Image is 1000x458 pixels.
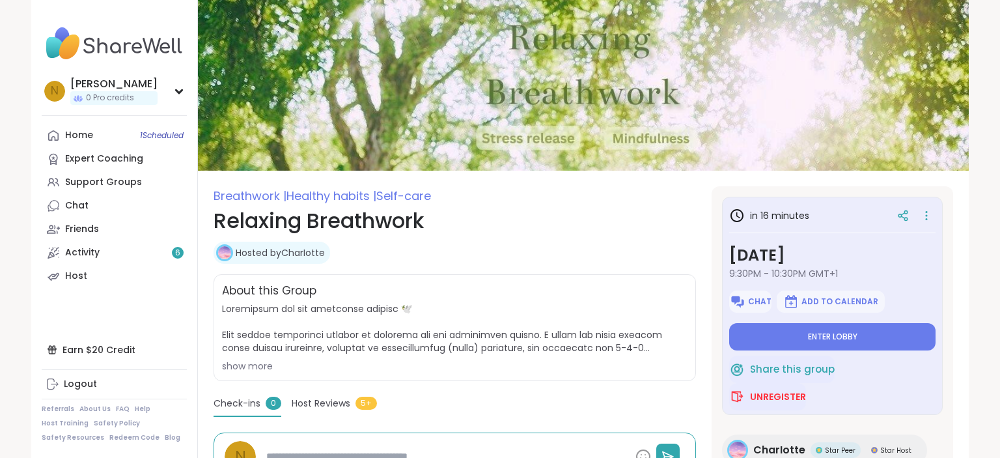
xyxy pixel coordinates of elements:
[109,433,160,442] a: Redeem Code
[42,241,187,265] a: Activity6
[355,397,377,410] span: 5+
[51,83,59,100] span: N
[65,129,93,142] div: Home
[286,188,376,204] span: Healthy habits |
[222,283,316,300] h2: About this Group
[266,397,281,410] span: 0
[42,218,187,241] a: Friends
[729,244,936,267] h3: [DATE]
[214,205,696,236] h1: Relaxing Breathwork
[777,291,885,313] button: Add to Calendar
[729,267,936,280] span: 9:30PM - 10:30PM GMT+1
[42,265,187,288] a: Host
[42,433,104,442] a: Safety Resources
[729,208,809,223] h3: in 16 minutes
[42,194,187,218] a: Chat
[70,77,158,91] div: [PERSON_NAME]
[729,291,771,313] button: Chat
[292,397,350,410] span: Host Reviews
[729,323,936,351] button: Enter lobby
[42,147,187,171] a: Expert Coaching
[42,419,89,428] a: Host Training
[880,446,911,455] span: Star Host
[140,130,184,141] span: 1 Scheduled
[135,405,150,414] a: Help
[730,294,745,309] img: ShareWell Logomark
[783,294,799,309] img: ShareWell Logomark
[825,446,855,455] span: Star Peer
[65,176,142,189] div: Support Groups
[165,433,180,442] a: Blog
[42,21,187,66] img: ShareWell Nav Logo
[871,447,878,453] img: Star Host
[729,383,806,410] button: Unregister
[222,302,687,354] span: Loremipsum dol sit ametconse adipisc 🕊️ Elit seddoe temporinci utlabor et dolorema ali eni admini...
[218,246,231,259] img: CharIotte
[65,152,143,165] div: Expert Coaching
[750,362,835,377] span: Share this group
[729,356,835,383] button: Share this group
[42,405,74,414] a: Referrals
[376,188,431,204] span: Self-care
[94,419,140,428] a: Safety Policy
[86,93,134,104] span: 0 Pro credits
[79,405,111,414] a: About Us
[753,442,805,458] span: CharIotte
[750,390,806,403] span: Unregister
[816,447,822,453] img: Star Peer
[808,332,857,342] span: Enter lobby
[65,199,89,212] div: Chat
[801,296,878,307] span: Add to Calendar
[222,360,687,373] div: show more
[748,296,771,307] span: Chat
[42,124,187,147] a: Home1Scheduled
[65,270,87,283] div: Host
[42,373,187,396] a: Logout
[42,171,187,194] a: Support Groups
[214,188,286,204] span: Breathwork |
[729,362,745,377] img: ShareWell Logomark
[65,223,99,236] div: Friends
[214,397,260,410] span: Check-ins
[64,378,97,391] div: Logout
[65,246,100,259] div: Activity
[42,338,187,362] div: Earn $20 Credit
[729,389,745,405] img: ShareWell Logomark
[175,248,180,259] span: 6
[236,246,325,259] a: Hosted byCharIotte
[116,405,130,414] a: FAQ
